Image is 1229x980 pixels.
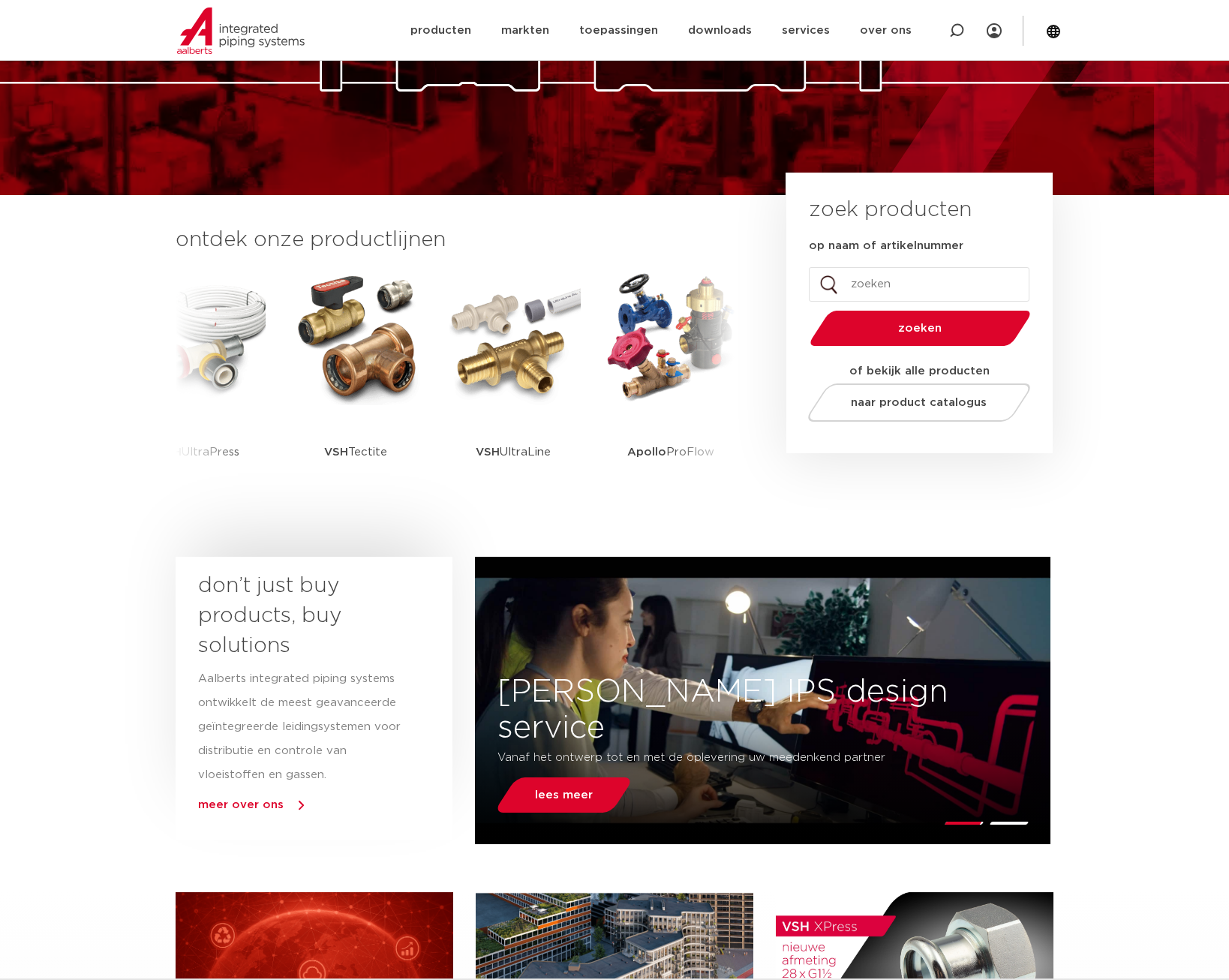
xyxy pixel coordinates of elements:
[476,446,500,458] strong: VSH
[603,270,738,499] a: ApolloProFlow
[288,270,423,499] a: VSHTectite
[804,383,1035,422] a: naar product catalogus
[198,799,284,810] a: meer over ons
[627,446,666,458] strong: Apollo
[809,239,963,254] label: op naam of artikelnummer
[497,746,938,770] p: Vanaf het ontwerp tot en met de oplevering uw meedenkend partner
[852,397,987,408] span: naar product catalogus
[493,777,634,813] a: lees meer
[849,365,990,377] strong: of bekijk alle producten
[158,405,239,499] p: UltraPress
[446,270,581,499] a: VSHUltraLine
[849,323,992,334] span: zoeken
[627,405,714,499] p: ProFlow
[809,195,972,225] h3: zoek producten
[131,270,266,499] a: VSHUltraPress
[324,446,348,458] strong: VSH
[324,405,387,499] p: Tectite
[198,571,402,661] h3: don’t just buy products, buy solutions
[945,822,984,825] li: Page dot 1
[809,267,1029,302] input: zoeken
[990,822,1029,825] li: Page dot 2
[176,225,735,255] h3: ontdek onze productlijnen
[475,674,1050,746] h3: [PERSON_NAME] IPS design service
[198,667,402,787] p: Aalberts integrated piping systems ontwikkelt de meest geavanceerde geïntegreerde leidingsystemen...
[804,309,1037,347] button: zoeken
[535,789,593,801] span: lees meer
[476,405,551,499] p: UltraLine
